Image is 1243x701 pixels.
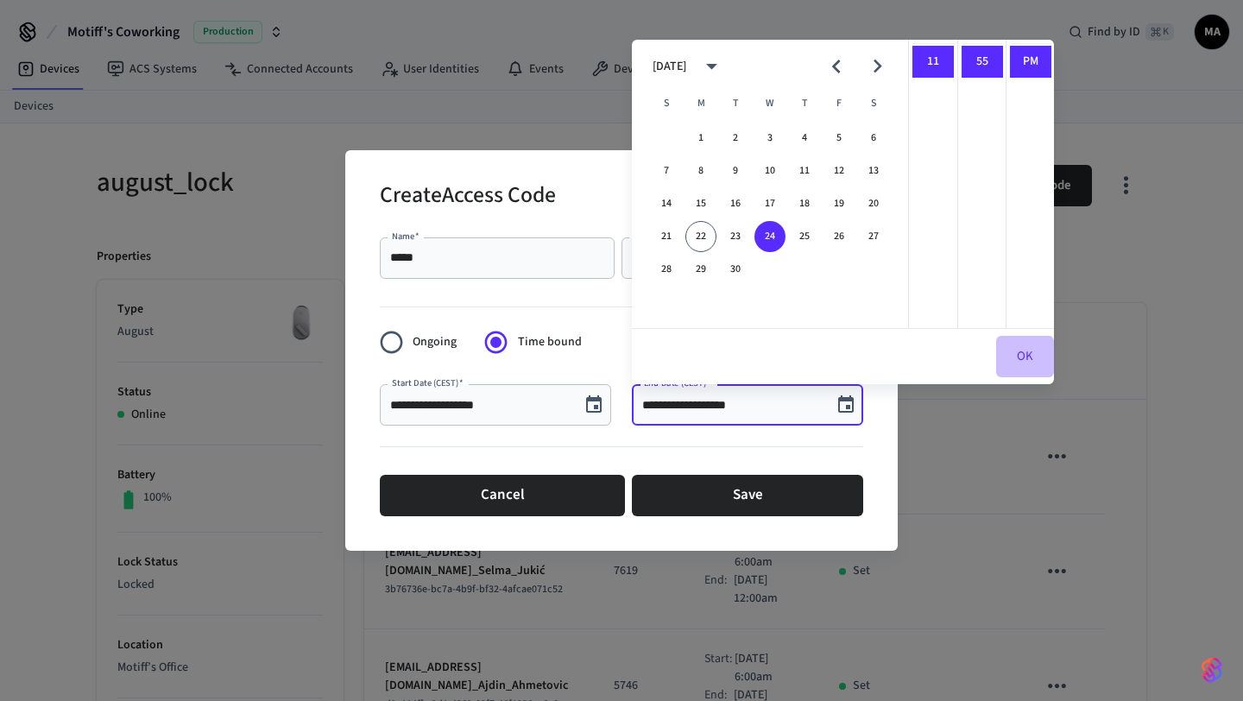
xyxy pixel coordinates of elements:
button: 26 [823,221,855,252]
button: 15 [685,188,716,219]
button: 21 [651,221,682,252]
button: 5 [823,123,855,154]
button: 28 [651,254,682,285]
button: 27 [858,221,889,252]
span: Friday [823,86,855,121]
button: 17 [754,188,786,219]
button: 13 [858,155,889,186]
button: Previous month [816,46,856,86]
button: 1 [685,123,716,154]
button: 24 [754,221,786,252]
div: [DATE] [653,58,686,76]
button: 6 [858,123,889,154]
label: Name [392,230,420,243]
span: Saturday [858,86,889,121]
button: Cancel [380,475,625,516]
button: Next month [857,46,898,86]
button: 3 [754,123,786,154]
button: 8 [685,155,716,186]
button: 16 [720,188,751,219]
button: 9 [720,155,751,186]
button: Choose date, selected date is Sep 24, 2025 [829,388,863,422]
button: 11 [789,155,820,186]
span: Tuesday [720,86,751,121]
li: 55 minutes [962,46,1003,78]
button: 4 [789,123,820,154]
span: Wednesday [754,86,786,121]
button: 22 [685,221,716,252]
button: 19 [823,188,855,219]
ul: Select minutes [957,40,1006,328]
button: 18 [789,188,820,219]
label: Start Date (CEST) [392,376,464,389]
button: 23 [720,221,751,252]
button: 7 [651,155,682,186]
h2: Create Access Code [380,171,556,224]
span: Monday [685,86,716,121]
button: OK [996,336,1054,377]
span: Ongoing [413,333,457,351]
span: Thursday [789,86,820,121]
ul: Select hours [909,40,957,328]
li: PM [1010,46,1051,78]
li: 11 hours [912,46,954,78]
button: 29 [685,254,716,285]
img: SeamLogoGradient.69752ec5.svg [1202,656,1222,684]
button: 10 [754,155,786,186]
button: 20 [858,188,889,219]
button: 2 [720,123,751,154]
ul: Select meridiem [1006,40,1054,328]
button: Save [632,475,863,516]
button: calendar view is open, switch to year view [691,46,732,86]
span: Sunday [651,86,682,121]
button: 14 [651,188,682,219]
button: 12 [823,155,855,186]
span: Time bound [518,333,582,351]
button: 30 [720,254,751,285]
button: 25 [789,221,820,252]
button: Choose date, selected date is Sep 23, 2025 [577,388,611,422]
